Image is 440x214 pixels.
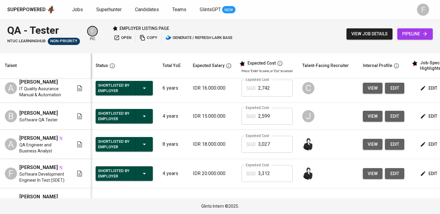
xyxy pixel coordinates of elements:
span: view [368,113,378,120]
img: magic_wand.svg [58,165,63,170]
a: Teams [172,6,188,14]
div: Status [96,62,108,69]
button: Shortlisted by Employer [96,166,153,181]
div: A [5,138,17,150]
div: Shortlisted by Employer [98,110,131,123]
span: GlintsGPT [200,7,221,12]
span: [PERSON_NAME] [19,78,58,86]
button: edit [419,83,440,94]
span: edit [390,113,399,120]
div: Expected Salary [193,62,225,69]
p: 8 years [163,141,183,148]
span: Software Development Engineer In Test (SDET) [19,171,66,183]
button: edit [385,83,404,94]
span: view job details [351,30,388,38]
div: F [5,168,17,180]
button: view [363,83,383,94]
button: view [363,168,383,179]
div: Superpowered [7,6,46,13]
div: Talent [5,62,17,69]
p: SGD [246,141,256,148]
a: Superpoweredapp logo [7,5,55,14]
div: Sufficient Talents in Pipeline [48,38,80,45]
button: open [112,33,133,43]
span: edit [390,85,399,92]
button: edit [385,139,404,150]
div: B [5,110,17,122]
button: edit [419,139,440,150]
button: view job details [346,28,392,40]
p: IDR 15.000.000 [193,113,232,120]
button: lark generate / refresh lark base [164,33,234,43]
div: Shortlisted by Employer [98,138,131,151]
p: 4 years [163,170,183,177]
span: Candidates [135,7,159,12]
span: pipeline [402,30,428,38]
button: Shortlisted by Employer [96,137,153,152]
div: C [302,82,314,94]
div: F [417,4,429,16]
img: magic_wand.svg [58,136,63,141]
span: edit [421,85,437,92]
div: Shortlisted by Employer [98,81,131,95]
span: view [368,141,378,148]
img: lark [166,35,172,41]
div: Expected Cost [248,61,276,66]
span: edit [421,113,437,120]
img: glints_star.svg [239,61,245,67]
span: Teams [172,7,186,12]
span: Non-Priority [48,38,80,44]
span: edit [421,141,437,148]
span: edit [421,170,437,177]
span: [PERSON_NAME] [19,135,58,142]
button: view [363,139,383,150]
button: view [363,111,383,122]
span: Superhunter [96,7,122,12]
div: Shortlisted by Employer [98,167,131,180]
span: Jobs [72,7,83,12]
img: medwi@glints.com [302,138,314,150]
p: IDR 18.000.000 [193,141,232,148]
div: pic [87,26,98,42]
span: Software QA Tester [19,117,58,123]
button: Shortlisted by Employer [96,109,153,123]
div: F [87,26,98,37]
p: 6 years [163,85,183,92]
img: medwi@glints.com [302,168,314,180]
span: [PERSON_NAME] [19,164,58,171]
a: edit [385,168,404,179]
button: Shortlisted by Employer [96,81,153,95]
img: glints_star.svg [412,60,418,66]
p: SGD [246,113,256,120]
p: 4 years [163,113,183,120]
button: edit [385,111,404,122]
a: Jobs [72,6,84,14]
button: edit [419,168,440,179]
a: Candidates [135,6,160,14]
img: Glints Star [112,26,118,31]
p: IDR 20.000.000 [193,170,232,177]
button: copy [138,33,159,43]
div: Internal Profile [363,62,392,69]
span: view [368,170,378,177]
a: pipeline [397,28,433,40]
span: QA Engineer and Business Analyst [19,142,66,154]
span: open [114,34,131,41]
p: IDR 16.000.000 [193,85,232,92]
a: GlintsGPT NEW [200,6,235,14]
p: SGD [246,170,256,177]
span: [PERSON_NAME] [19,110,58,117]
span: edit [390,170,399,177]
span: view [368,85,378,92]
img: app logo [47,5,55,14]
span: copy [140,34,157,41]
div: A [5,82,17,94]
span: edit [390,141,399,148]
a: Superhunter [96,6,123,14]
div: J [302,110,314,122]
p: SGD [246,85,256,92]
